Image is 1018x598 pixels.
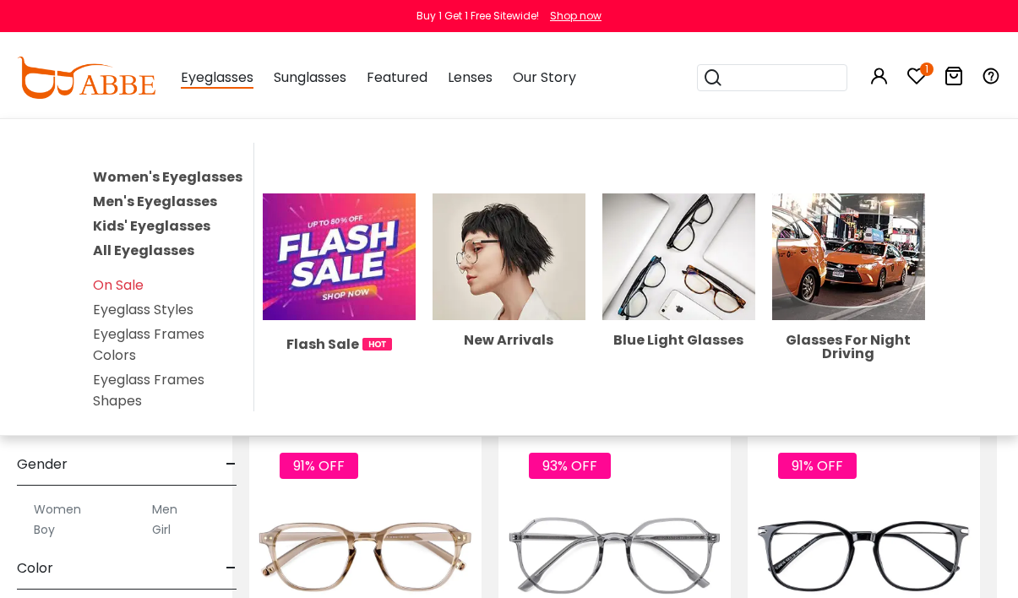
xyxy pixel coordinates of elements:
span: Gender [17,444,68,485]
img: 1724998894317IetNH.gif [362,338,392,351]
a: Women's Eyeglasses [93,167,242,187]
a: New Arrivals [433,246,585,346]
a: Men's Eyeglasses [93,192,217,211]
label: Boy [34,519,55,540]
label: Girl [152,519,171,540]
div: Buy 1 Get 1 Free Sitewide! [416,8,539,24]
span: 93% OFF [529,453,611,479]
img: Flash Sale [263,193,416,319]
i: 1 [920,63,934,76]
div: Shop now [550,8,602,24]
img: abbeglasses.com [17,57,155,99]
span: Flash Sale [286,334,359,355]
a: Glasses For Night Driving [772,246,925,360]
a: Shop now [542,8,602,23]
span: Eyeglasses [181,68,253,89]
img: Glasses For Night Driving [772,193,925,319]
a: Eyeglass Styles [93,300,193,319]
img: Blue Light Glasses [602,193,755,319]
a: Kids' Eyeglasses [93,216,210,236]
span: - [226,444,237,485]
span: Our Story [513,68,576,87]
div: New Arrivals [433,334,585,347]
div: Blue Light Glasses [602,334,755,347]
a: Eyeglass Frames Colors [93,324,204,365]
a: Flash Sale [263,246,416,354]
span: Featured [367,68,427,87]
a: 1 [906,69,927,89]
a: All Eyeglasses [93,241,194,260]
img: New Arrivals [433,193,585,319]
span: 91% OFF [778,453,857,479]
span: 91% OFF [280,453,358,479]
label: Men [152,499,177,519]
a: Eyeglass Frames Shapes [93,370,204,410]
label: Women [34,499,81,519]
a: Blue Light Glasses [602,246,755,346]
div: Glasses For Night Driving [772,334,925,361]
span: Lenses [448,68,493,87]
span: - [226,548,237,589]
span: Color [17,548,53,589]
a: On Sale [93,275,144,295]
span: Sunglasses [274,68,346,87]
